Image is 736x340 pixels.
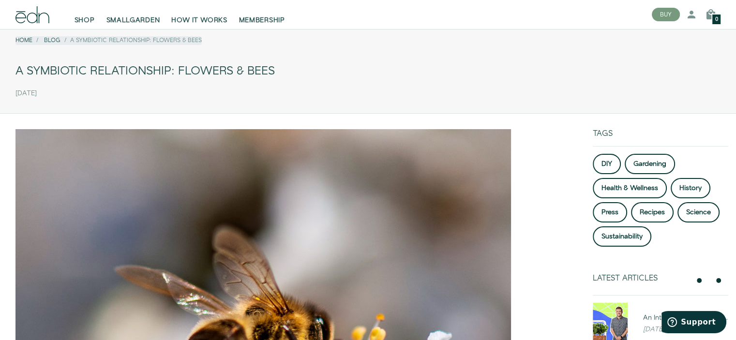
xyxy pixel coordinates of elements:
[643,325,664,334] em: [DATE]
[593,274,690,283] div: Latest Articles
[44,36,60,44] a: Blog
[165,4,233,25] a: HOW IT WORKS
[715,17,718,22] span: 0
[631,202,674,222] a: Recipes
[15,36,32,44] a: Home
[693,275,705,286] button: previous
[677,202,720,222] a: Science
[15,89,37,98] time: [DATE]
[69,4,101,25] a: SHOP
[106,15,160,25] span: SMALLGARDEN
[661,311,726,335] iframe: Opens a widget where you can find more information
[671,178,710,198] a: History
[593,129,728,146] div: Tags
[652,8,680,21] button: BUY
[625,154,675,174] a: Gardening
[239,15,285,25] span: MEMBERSHIP
[713,275,724,286] button: next
[593,226,651,247] a: Sustainability
[593,202,627,222] a: Press
[593,178,667,198] a: Health & Wellness
[171,15,227,25] span: HOW IT WORKS
[75,15,95,25] span: SHOP
[101,4,166,25] a: SMALLGARDEN
[643,313,728,323] div: An Interview with our Founder, [PERSON_NAME]: The Efficient Grower
[60,36,202,44] li: A Symbiotic Relationship: Flowers & Bees
[233,4,291,25] a: MEMBERSHIP
[15,60,721,82] div: A Symbiotic Relationship: Flowers & Bees
[15,36,202,44] nav: breadcrumbs
[593,154,621,174] a: DIY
